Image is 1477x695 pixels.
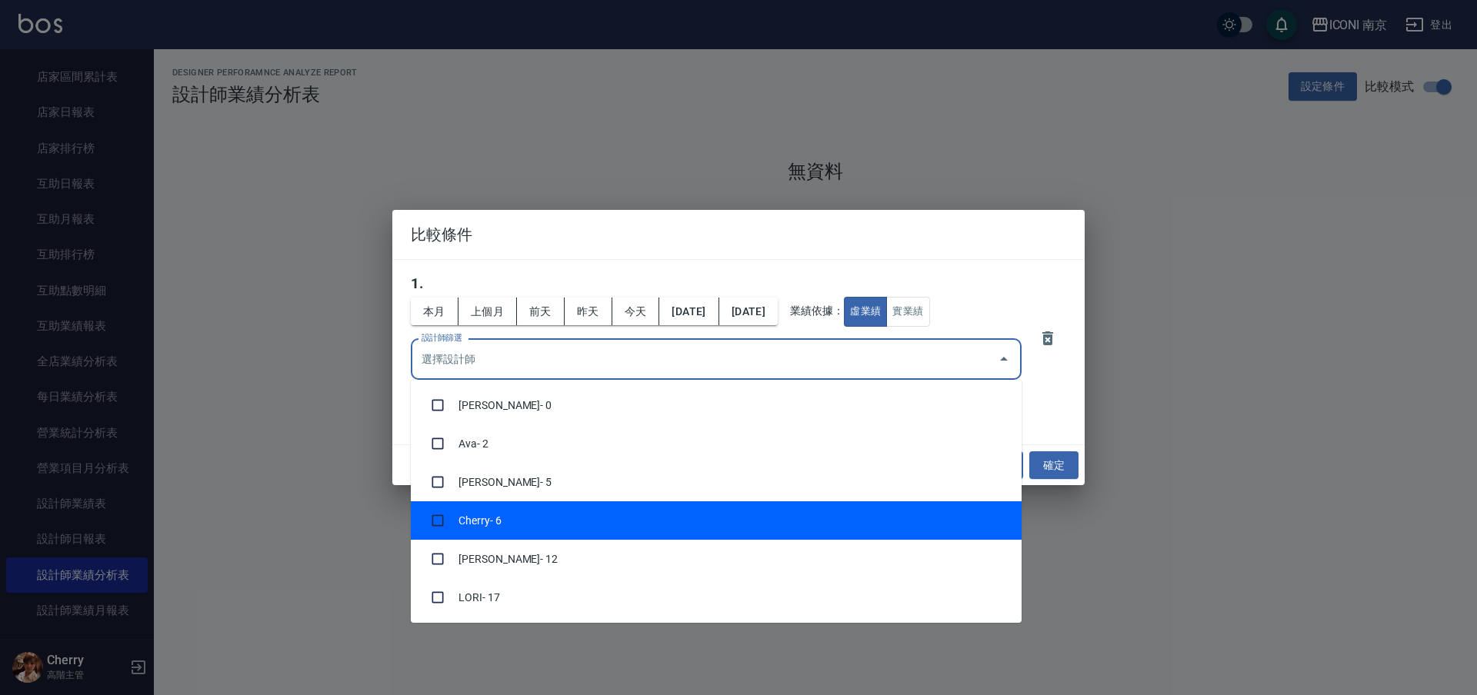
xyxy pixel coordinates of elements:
li: [PERSON_NAME] - 0 [411,386,1022,424]
button: 昨天 [565,298,612,326]
button: 今天 [612,298,660,326]
button: 實業績 [886,297,929,327]
h2: 比較條件 [392,210,1085,259]
button: Close [992,347,1016,371]
li: LORI - 17 [411,578,1022,617]
button: 確定 [1029,451,1079,480]
li: Cherry - 6 [411,501,1022,540]
button: [DATE] [719,298,778,326]
li: [PERSON_NAME] - 12 [411,540,1022,578]
label: 設計師篩選 [422,332,462,344]
button: 上個月 [458,298,517,326]
h3: 1 . [411,275,1066,292]
button: [DATE] [659,298,718,326]
input: 選擇設計師 [418,346,992,373]
li: [PERSON_NAME] - 5 [411,463,1022,501]
button: 本月 [411,298,458,326]
li: Ava - 2 [411,424,1022,463]
button: 前天 [517,298,565,326]
button: 虛業績 [844,297,887,327]
p: 業績依據： [790,304,844,318]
